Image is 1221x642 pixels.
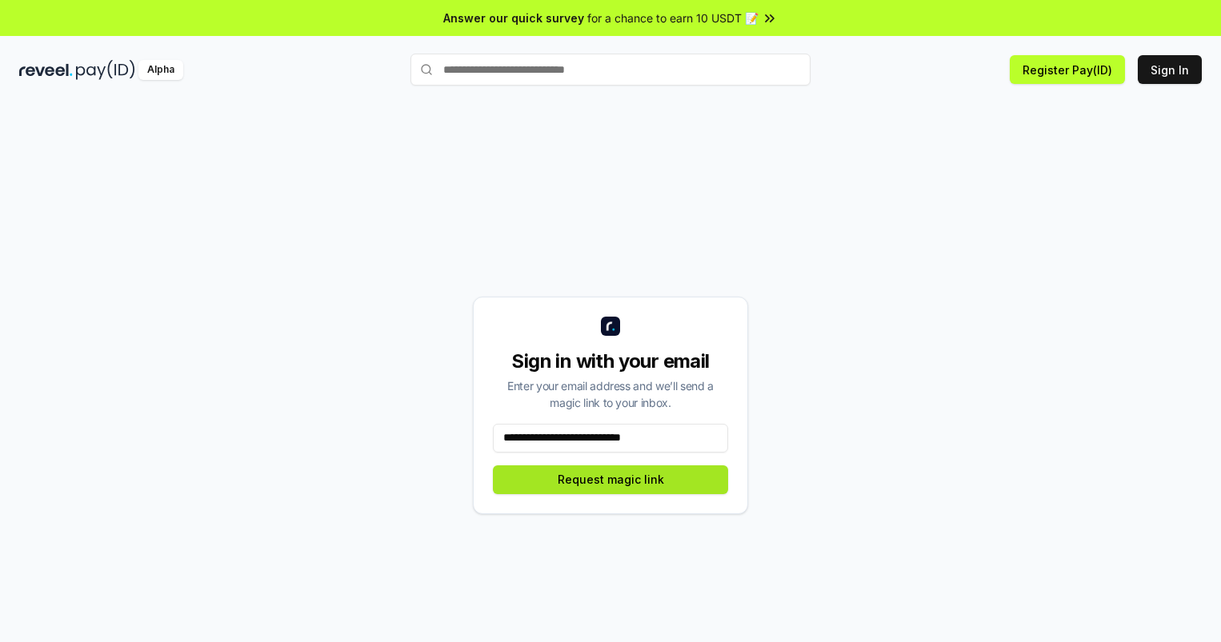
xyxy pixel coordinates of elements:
span: Answer our quick survey [443,10,584,26]
button: Request magic link [493,465,728,494]
span: for a chance to earn 10 USDT 📝 [587,10,759,26]
button: Sign In [1138,55,1202,84]
img: reveel_dark [19,60,73,80]
button: Register Pay(ID) [1010,55,1125,84]
img: pay_id [76,60,135,80]
div: Sign in with your email [493,349,728,374]
div: Enter your email address and we’ll send a magic link to your inbox. [493,377,728,411]
div: Alpha [138,60,183,80]
img: logo_small [601,317,620,336]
